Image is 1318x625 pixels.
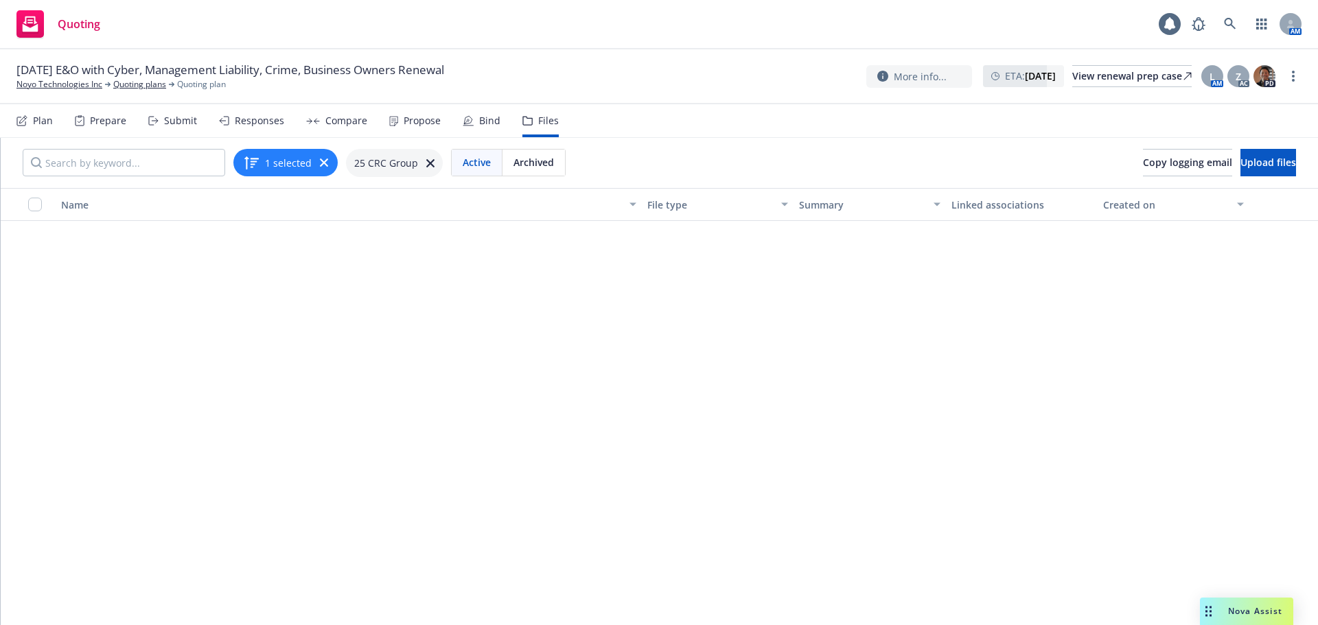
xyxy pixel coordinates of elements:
span: Active [463,155,491,169]
div: Drag to move [1200,598,1217,625]
span: Z [1236,69,1241,84]
img: photo [1253,65,1275,87]
div: Summary [799,198,925,212]
div: Compare [325,115,367,126]
span: Quoting plan [177,78,226,91]
div: Name [61,198,621,212]
button: Name [56,188,642,221]
button: Upload files [1240,149,1296,176]
strong: [DATE] [1025,69,1056,82]
input: Search by keyword... [23,149,225,176]
button: Nova Assist [1200,598,1293,625]
a: View renewal prep case [1072,65,1192,87]
span: Nova Assist [1228,605,1282,617]
span: [DATE] E&O with Cyber, Management Liability, Crime, Business Owners Renewal [16,62,444,78]
div: Submit [164,115,197,126]
div: Files [538,115,559,126]
span: Copy logging email [1143,156,1232,169]
a: Quoting [11,5,106,43]
a: Search [1216,10,1244,38]
button: Linked associations [946,188,1098,221]
span: Archived [513,155,554,169]
span: L [1210,69,1215,84]
button: Copy logging email [1143,149,1232,176]
span: Quoting [58,19,100,30]
span: More info... [894,69,947,84]
a: Switch app [1248,10,1275,38]
button: File type [642,188,794,221]
div: Responses [235,115,284,126]
span: Upload files [1240,156,1296,169]
a: Quoting plans [113,78,166,91]
button: 1 selected [243,154,312,171]
div: Plan [33,115,53,126]
input: Select all [28,198,42,211]
span: ETA : [1005,69,1056,83]
button: More info... [866,65,972,88]
button: Summary [794,188,945,221]
div: Propose [404,115,441,126]
a: Report a Bug [1185,10,1212,38]
a: Noyo Technologies Inc [16,78,102,91]
div: View renewal prep case [1072,66,1192,86]
button: Created on [1098,188,1249,221]
span: 25 CRC Group [354,156,418,170]
div: Linked associations [951,198,1092,212]
div: Created on [1103,198,1229,212]
a: more [1285,68,1302,84]
div: Prepare [90,115,126,126]
div: File type [647,198,773,212]
div: Bind [479,115,500,126]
